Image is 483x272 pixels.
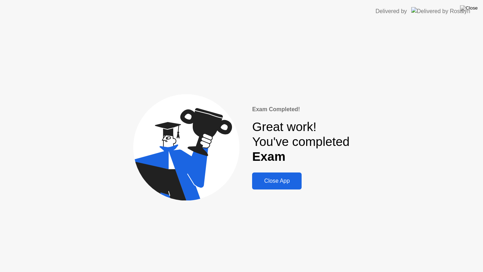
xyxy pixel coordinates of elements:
div: Exam Completed! [252,105,349,114]
div: Great work! You've completed [252,119,349,164]
div: Delivered by [376,7,407,16]
b: Exam [252,149,285,163]
button: Close App [252,172,302,189]
img: Close [460,5,478,11]
div: Close App [254,178,299,184]
img: Delivered by Rosalyn [411,7,470,15]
